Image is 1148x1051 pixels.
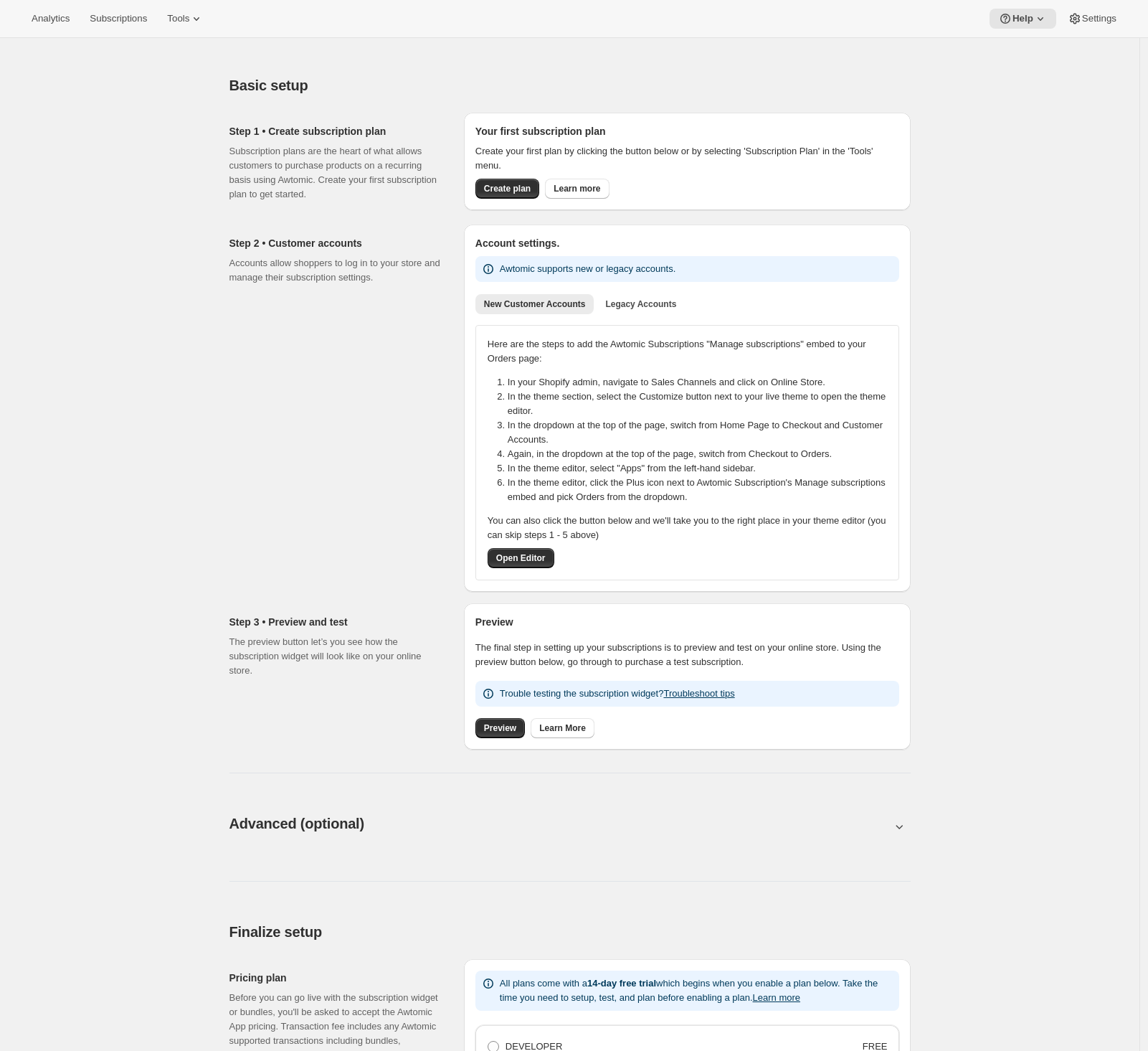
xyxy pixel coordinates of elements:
button: New Customer Accounts [475,294,594,314]
iframe: Intercom live chat [1099,988,1134,1022]
button: Settings [1059,9,1125,29]
span: Learn More [539,722,586,734]
span: Create plan [484,183,531,194]
span: New Customer Accounts [484,298,586,310]
span: Open Editor [496,552,546,564]
h2: Pricing plan [229,971,441,985]
button: Analytics [23,9,78,29]
button: Create plan [475,179,539,199]
b: 14-day free trial [587,978,656,989]
p: The final step in setting up your subscriptions is to preview and test on your online store. Usin... [475,641,899,669]
h2: Preview [475,615,899,629]
li: In your Shopify admin, navigate to Sales Channels and click on Online Store. [508,375,896,390]
span: Advanced (optional) [229,816,364,831]
p: Create your first plan by clicking the button below or by selecting 'Subscription Plan' in the 'T... [475,144,899,173]
span: Preview [484,722,516,734]
button: Subscriptions [81,9,156,29]
p: You can also click the button below and we'll take you to the right place in your theme editor (y... [488,514,887,542]
a: Preview [475,718,525,738]
p: The preview button let’s you see how the subscription widget will look like on your online store. [229,635,441,678]
a: Troubleshoot tips [663,688,734,699]
li: In the theme editor, select "Apps" from the left-hand sidebar. [508,461,896,476]
p: Trouble testing the subscription widget? [500,687,735,701]
button: Legacy Accounts [597,294,685,314]
li: In the dropdown at the top of the page, switch from Home Page to Checkout and Customer Accounts. [508,418,896,447]
li: In the theme editor, click the Plus icon next to Awtomic Subscription's Manage subscriptions embe... [508,476,896,504]
a: Learn more [545,179,609,199]
span: Basic setup [229,77,308,93]
h2: Step 2 • Customer accounts [229,236,441,250]
span: Learn more [554,183,600,194]
h2: Account settings. [475,236,899,250]
span: Tools [167,13,189,24]
button: Open Editor [488,548,554,568]
p: Awtomic supports new or legacy accounts. [500,262,675,276]
span: Subscriptions [90,13,147,24]
p: Here are the steps to add the Awtomic Subscriptions "Manage subscriptions" embed to your Orders p... [488,337,887,366]
li: In the theme section, select the Customize button next to your live theme to open the theme editor. [508,390,896,418]
button: Learn more [753,992,800,1003]
span: Help [1012,13,1033,24]
h2: Step 3 • Preview and test [229,615,441,629]
span: Settings [1082,13,1116,24]
button: Tools [158,9,212,29]
li: Again, in the dropdown at the top of the page, switch from Checkout to Orders. [508,447,896,461]
span: Legacy Accounts [605,298,676,310]
p: Subscription plans are the heart of what allows customers to purchase products on a recurring bas... [229,144,441,202]
p: All plans come with a which begins when you enable a plan below. Take the time you need to setup,... [500,976,893,1005]
h2: Your first subscription plan [475,124,899,138]
p: Accounts allow shoppers to log in to your store and manage their subscription settings. [229,256,441,285]
button: Help [990,9,1056,29]
span: Finalize setup [229,924,322,940]
a: Learn More [531,718,594,738]
span: Analytics [32,13,70,24]
h2: Step 1 • Create subscription plan [229,124,441,138]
